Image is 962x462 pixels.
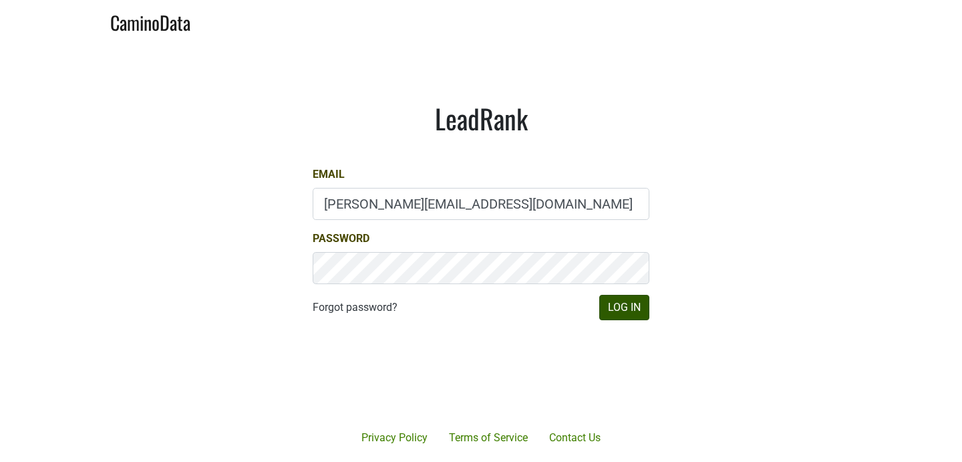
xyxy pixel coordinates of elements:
a: Terms of Service [438,425,538,451]
a: Privacy Policy [351,425,438,451]
button: Log In [599,295,649,320]
a: Forgot password? [313,300,397,316]
label: Email [313,166,345,183]
h1: LeadRank [313,102,649,134]
a: CaminoData [110,5,190,37]
label: Password [313,231,369,247]
a: Contact Us [538,425,611,451]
